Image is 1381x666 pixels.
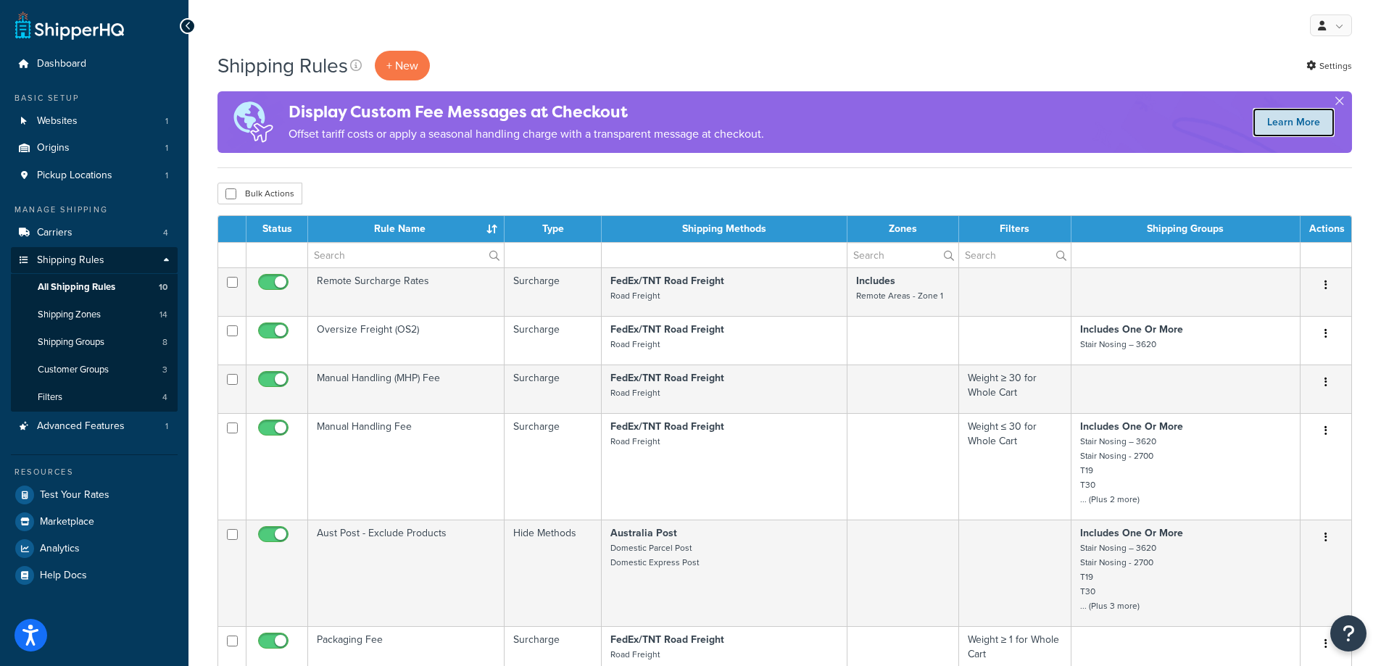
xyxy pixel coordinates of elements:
[959,216,1071,242] th: Filters
[289,124,764,144] p: Offset tariff costs or apply a seasonal handling charge with a transparent message at checkout.
[11,413,178,440] li: Advanced Features
[11,247,178,412] li: Shipping Rules
[856,273,895,288] strong: Includes
[11,51,178,78] a: Dashboard
[11,301,178,328] a: Shipping Zones 14
[37,58,86,70] span: Dashboard
[11,384,178,411] a: Filters 4
[610,541,699,569] small: Domestic Parcel Post Domestic Express Post
[959,413,1071,520] td: Weight ≤ 30 for Whole Cart
[1080,541,1156,612] small: Stair Nosing – 3620 Stair Nosing - 2700 T19 T30 ... (Plus 3 more)
[37,142,70,154] span: Origins
[610,273,724,288] strong: FedEx/TNT Road Freight
[165,142,168,154] span: 1
[159,309,167,321] span: 14
[1080,338,1156,351] small: Stair Nosing – 3620
[308,316,505,365] td: Oversize Freight (OS2)
[11,220,178,246] a: Carriers 4
[308,365,505,413] td: Manual Handling (MHP) Fee
[11,162,178,189] a: Pickup Locations 1
[505,216,602,242] th: Type
[505,365,602,413] td: Surcharge
[11,482,178,508] a: Test Your Rates
[15,11,124,40] a: ShipperHQ Home
[11,92,178,104] div: Basic Setup
[1080,435,1156,506] small: Stair Nosing – 3620 Stair Nosing - 2700 T19 T30 ... (Plus 2 more)
[610,632,724,647] strong: FedEx/TNT Road Freight
[162,364,167,376] span: 3
[37,115,78,128] span: Websites
[11,108,178,135] li: Websites
[159,281,167,294] span: 10
[1080,322,1183,337] strong: Includes One Or More
[217,51,348,80] h1: Shipping Rules
[1330,615,1367,652] button: Open Resource Center
[610,289,660,302] small: Road Freight
[11,357,178,383] a: Customer Groups 3
[37,420,125,433] span: Advanced Features
[11,274,178,301] li: All Shipping Rules
[40,516,94,528] span: Marketplace
[11,162,178,189] li: Pickup Locations
[37,227,72,239] span: Carriers
[308,413,505,520] td: Manual Handling Fee
[375,51,430,80] p: + New
[847,243,958,267] input: Search
[165,420,168,433] span: 1
[610,435,660,448] small: Road Freight
[11,220,178,246] li: Carriers
[40,543,80,555] span: Analytics
[217,91,289,153] img: duties-banner-06bc72dcb5fe05cb3f9472aba00be2ae8eb53ab6f0d8bb03d382ba314ac3c341.png
[11,509,178,535] a: Marketplace
[38,309,101,321] span: Shipping Zones
[11,357,178,383] li: Customer Groups
[505,520,602,626] td: Hide Methods
[308,243,504,267] input: Search
[610,648,660,661] small: Road Freight
[37,170,112,182] span: Pickup Locations
[610,338,660,351] small: Road Freight
[610,386,660,399] small: Road Freight
[602,216,847,242] th: Shipping Methods
[38,336,104,349] span: Shipping Groups
[11,466,178,478] div: Resources
[856,289,943,302] small: Remote Areas - Zone 1
[11,329,178,356] a: Shipping Groups 8
[959,365,1071,413] td: Weight ≥ 30 for Whole Cart
[1071,216,1301,242] th: Shipping Groups
[40,570,87,582] span: Help Docs
[11,204,178,216] div: Manage Shipping
[162,336,167,349] span: 8
[11,247,178,274] a: Shipping Rules
[1080,419,1183,434] strong: Includes One Or More
[11,329,178,356] li: Shipping Groups
[37,254,104,267] span: Shipping Rules
[40,489,109,501] span: Test Your Rates
[505,316,602,365] td: Surcharge
[1306,56,1352,76] a: Settings
[163,227,168,239] span: 4
[11,562,178,588] a: Help Docs
[162,391,167,404] span: 4
[165,170,168,182] span: 1
[11,536,178,562] a: Analytics
[11,301,178,328] li: Shipping Zones
[289,100,764,124] h4: Display Custom Fee Messages at Checkout
[959,243,1071,267] input: Search
[847,216,959,242] th: Zones
[308,267,505,316] td: Remote Surcharge Rates
[165,115,168,128] span: 1
[610,525,677,541] strong: Australia Post
[11,108,178,135] a: Websites 1
[505,267,602,316] td: Surcharge
[11,384,178,411] li: Filters
[1253,108,1335,137] a: Learn More
[246,216,308,242] th: Status
[11,135,178,162] a: Origins 1
[308,216,505,242] th: Rule Name : activate to sort column ascending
